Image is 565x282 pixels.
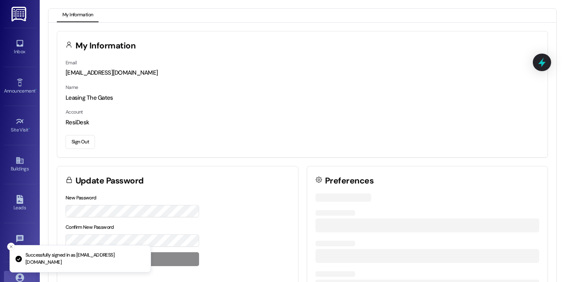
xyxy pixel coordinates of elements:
label: Confirm New Password [66,224,114,230]
p: Successfully signed in as [EMAIL_ADDRESS][DOMAIN_NAME] [25,252,144,266]
img: ResiDesk Logo [12,7,28,21]
a: Buildings [4,154,36,175]
label: Email [66,60,77,66]
a: Site Visit • [4,115,36,136]
label: Account [66,109,83,115]
span: • [35,87,37,93]
button: Sign Out [66,135,95,149]
div: [EMAIL_ADDRESS][DOMAIN_NAME] [66,69,539,77]
button: Close toast [7,243,15,251]
label: New Password [66,195,97,201]
button: My Information [57,9,99,22]
div: ResiDesk [66,118,539,127]
a: Leads [4,193,36,214]
a: Templates • [4,232,36,253]
div: Leasing The Gates [66,94,539,102]
h3: Update Password [75,177,144,185]
label: Name [66,84,78,91]
h3: Preferences [325,177,373,185]
a: Inbox [4,37,36,58]
span: • [29,126,30,131]
h3: My Information [75,42,136,50]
